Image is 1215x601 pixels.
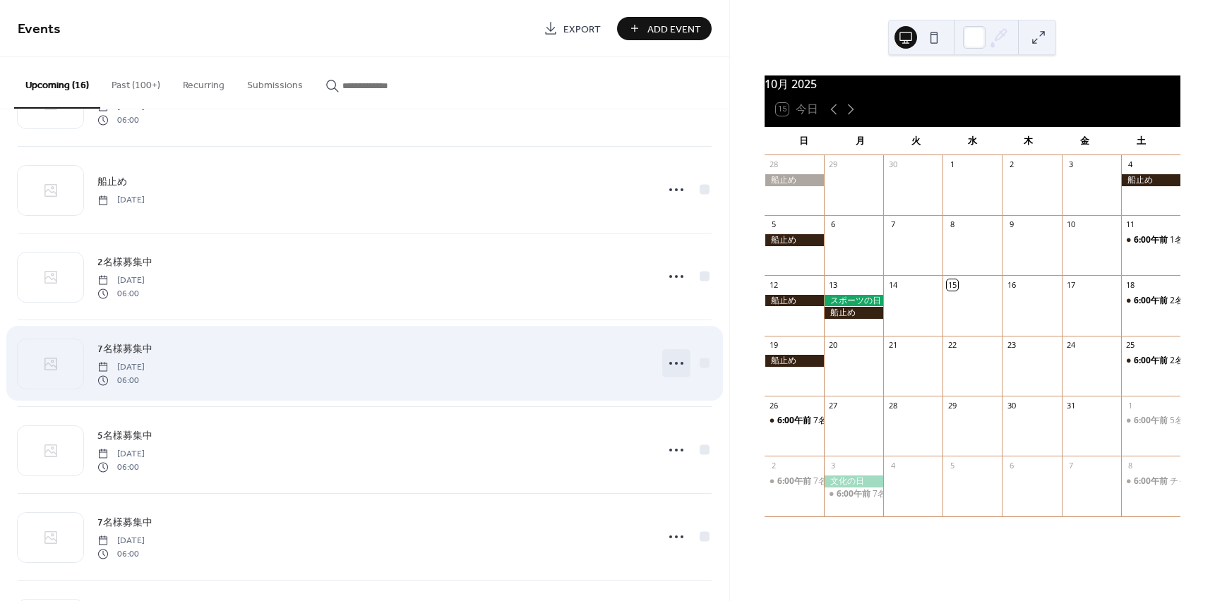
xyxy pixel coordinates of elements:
[1066,400,1077,411] div: 31
[1066,340,1077,351] div: 24
[1066,159,1077,170] div: 3
[873,488,920,500] div: 7名様募集中
[97,287,145,300] span: 06:00
[100,57,172,107] button: Past (100+)
[97,427,152,444] a: 5名様募集中
[1121,475,1180,487] div: チャーター
[1121,174,1180,186] div: 船止め
[97,361,145,374] span: [DATE]
[97,254,152,270] a: 2名様募集中
[18,16,61,43] span: Events
[97,255,152,270] span: 2名様募集中
[947,159,957,170] div: 1
[769,279,779,290] div: 12
[1125,400,1136,411] div: 1
[947,400,957,411] div: 29
[617,17,712,40] button: Add Event
[1006,219,1017,230] div: 9
[97,429,152,444] span: 5名様募集中
[97,341,152,357] a: 7名様募集中
[1006,400,1017,411] div: 30
[172,57,236,107] button: Recurring
[887,460,898,471] div: 4
[777,475,813,487] span: 6:00午前
[824,295,883,307] div: スポーツの日
[832,127,888,155] div: 月
[777,415,813,427] span: 6:00午前
[1125,219,1136,230] div: 11
[824,488,883,500] div: 7名様募集中
[828,159,839,170] div: 29
[813,475,861,487] div: 7名様募集中
[828,219,839,230] div: 6
[1170,475,1212,487] div: チャーター
[837,488,873,500] span: 6:00午前
[1134,295,1170,307] span: 6:00午前
[647,22,701,37] span: Add Event
[887,219,898,230] div: 7
[1134,234,1170,246] span: 6:00午前
[1066,219,1077,230] div: 10
[97,547,145,560] span: 06:00
[765,174,824,186] div: 船止め
[947,219,957,230] div: 8
[887,340,898,351] div: 21
[769,219,779,230] div: 5
[97,448,145,461] span: [DATE]
[776,127,832,155] div: 日
[888,127,945,155] div: 火
[1000,127,1057,155] div: 木
[947,279,957,290] div: 15
[1134,475,1170,487] span: 6:00午前
[97,514,152,530] a: 7名様募集中
[97,516,152,530] span: 7名様募集中
[828,460,839,471] div: 3
[769,460,779,471] div: 2
[1006,279,1017,290] div: 16
[14,57,100,109] button: Upcoming (16)
[1125,340,1136,351] div: 25
[97,194,145,207] span: [DATE]
[1121,415,1180,427] div: 5名様募集中
[97,274,145,287] span: [DATE]
[1125,460,1136,471] div: 8
[1121,295,1180,307] div: 2名様募集中 江ノ島 時化たら近海
[765,75,1180,92] div: 10月 2025
[1066,279,1077,290] div: 17
[236,57,314,107] button: Submissions
[1125,279,1136,290] div: 18
[947,460,957,471] div: 5
[97,114,145,126] span: 06:00
[828,279,839,290] div: 13
[769,159,779,170] div: 28
[97,175,127,190] span: 船止め
[97,174,127,190] a: 船止め
[1121,355,1180,367] div: 2名様募集中
[769,400,779,411] div: 26
[1057,127,1113,155] div: 金
[1121,234,1180,246] div: 1名様募集中
[1134,415,1170,427] span: 6:00午前
[947,340,957,351] div: 22
[1006,340,1017,351] div: 23
[769,340,779,351] div: 19
[765,475,824,487] div: 7名様募集中
[1006,159,1017,170] div: 2
[533,17,611,40] a: Export
[887,400,898,411] div: 28
[824,475,883,487] div: 文化の日
[828,340,839,351] div: 20
[1066,460,1077,471] div: 7
[944,127,1000,155] div: 水
[1134,355,1170,367] span: 6:00午前
[813,415,861,427] div: 7名様募集中
[765,295,824,307] div: 船止め
[765,355,824,367] div: 船止め
[887,279,898,290] div: 14
[824,307,883,319] div: 船止め
[1006,460,1017,471] div: 6
[1113,127,1169,155] div: 土
[765,234,824,246] div: 船止め
[563,22,601,37] span: Export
